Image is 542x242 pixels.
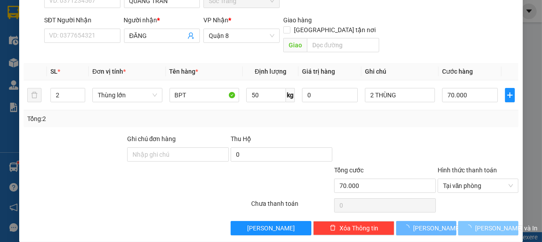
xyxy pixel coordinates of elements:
span: plus [505,92,515,99]
button: [PERSON_NAME] và In [458,221,518,235]
div: Người nhận [124,15,200,25]
span: [PERSON_NAME] và In [475,223,538,233]
li: VP Quận 8 [62,48,119,58]
span: SL [50,68,58,75]
span: Đơn vị tính [92,68,126,75]
input: 0 [302,88,358,102]
span: environment [62,60,68,66]
span: [GEOGRAPHIC_DATA] tận nơi [290,25,379,35]
span: Xóa Thông tin [339,223,378,233]
span: user-add [187,32,194,39]
span: kg [286,88,295,102]
li: VP Sóc Trăng [4,48,62,58]
input: Dọc đường [307,38,379,52]
span: Định lượng [255,68,286,75]
span: Tên hàng [170,68,199,75]
span: Thu Hộ [231,135,251,142]
label: Hình thức thanh toán [438,167,497,174]
span: Thùng lớn [98,88,157,102]
span: [PERSON_NAME] [247,223,295,233]
span: Giao hàng [283,17,312,24]
button: deleteXóa Thông tin [313,221,394,235]
span: environment [4,60,11,66]
button: [PERSON_NAME] [396,221,456,235]
span: loading [403,225,413,231]
span: Giao [283,38,307,52]
li: Vĩnh Thành (Sóc Trăng) [4,4,129,38]
span: Giá trị hàng [302,68,335,75]
span: Quận 8 [209,29,274,42]
div: SĐT Người Nhận [44,15,120,25]
input: VD: Bàn, Ghế [170,88,239,102]
span: VP Nhận [203,17,228,24]
th: Ghi chú [361,63,438,80]
span: [PERSON_NAME] [413,223,461,233]
input: Ghi chú đơn hàng [127,147,229,162]
span: Tại văn phòng [443,179,513,192]
span: delete [330,225,336,232]
button: delete [27,88,41,102]
span: Tổng cước [334,167,364,174]
button: plus [505,88,515,102]
span: Cước hàng [442,68,473,75]
img: logo.jpg [4,4,36,36]
span: loading [465,225,475,231]
div: Tổng: 2 [27,114,210,124]
label: Ghi chú đơn hàng [127,135,176,142]
input: Ghi Chú [365,88,434,102]
button: [PERSON_NAME] [231,221,312,235]
div: Chưa thanh toán [250,199,333,214]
